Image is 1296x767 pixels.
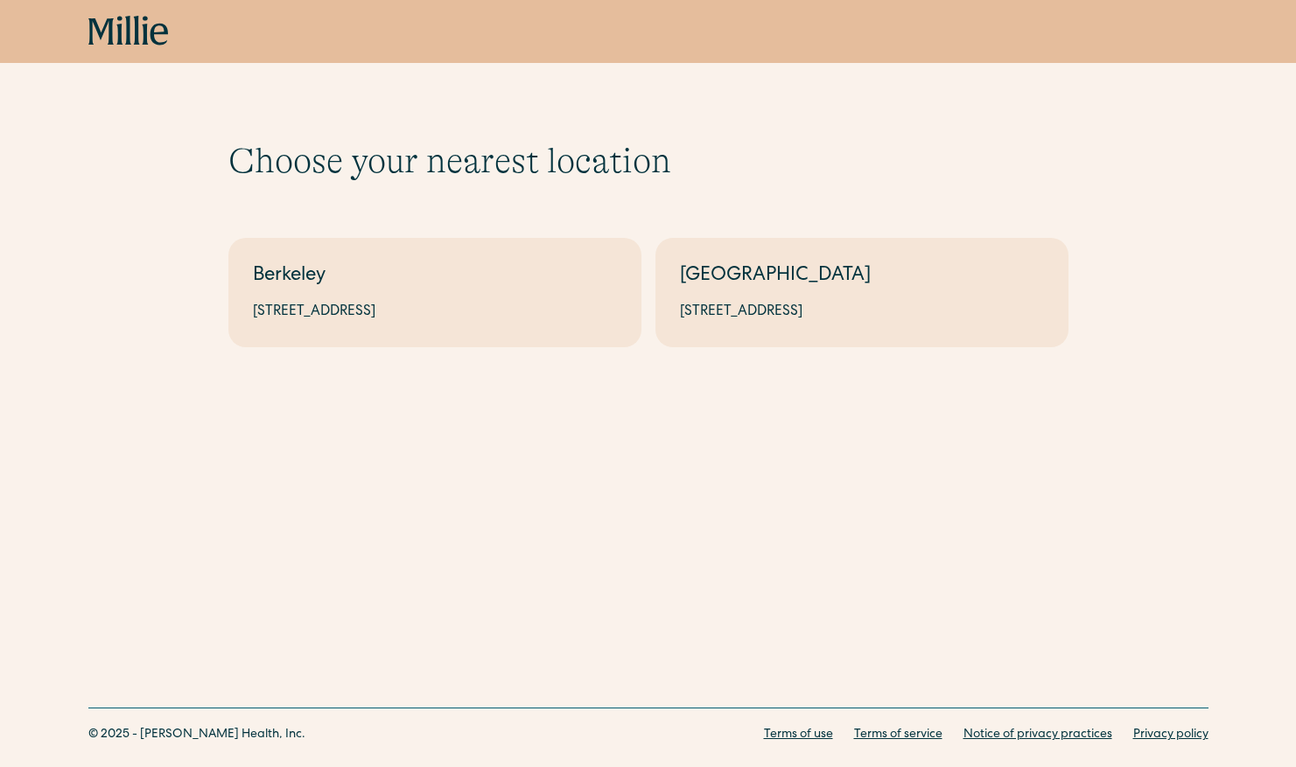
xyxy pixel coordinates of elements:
[655,238,1068,347] a: [GEOGRAPHIC_DATA][STREET_ADDRESS]
[764,726,833,744] a: Terms of use
[228,238,641,347] a: Berkeley[STREET_ADDRESS]
[88,726,305,744] div: © 2025 - [PERSON_NAME] Health, Inc.
[228,140,1068,182] h1: Choose your nearest location
[680,302,1044,323] div: [STREET_ADDRESS]
[253,262,617,291] div: Berkeley
[680,262,1044,291] div: [GEOGRAPHIC_DATA]
[253,302,617,323] div: [STREET_ADDRESS]
[854,726,942,744] a: Terms of service
[963,726,1112,744] a: Notice of privacy practices
[1133,726,1208,744] a: Privacy policy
